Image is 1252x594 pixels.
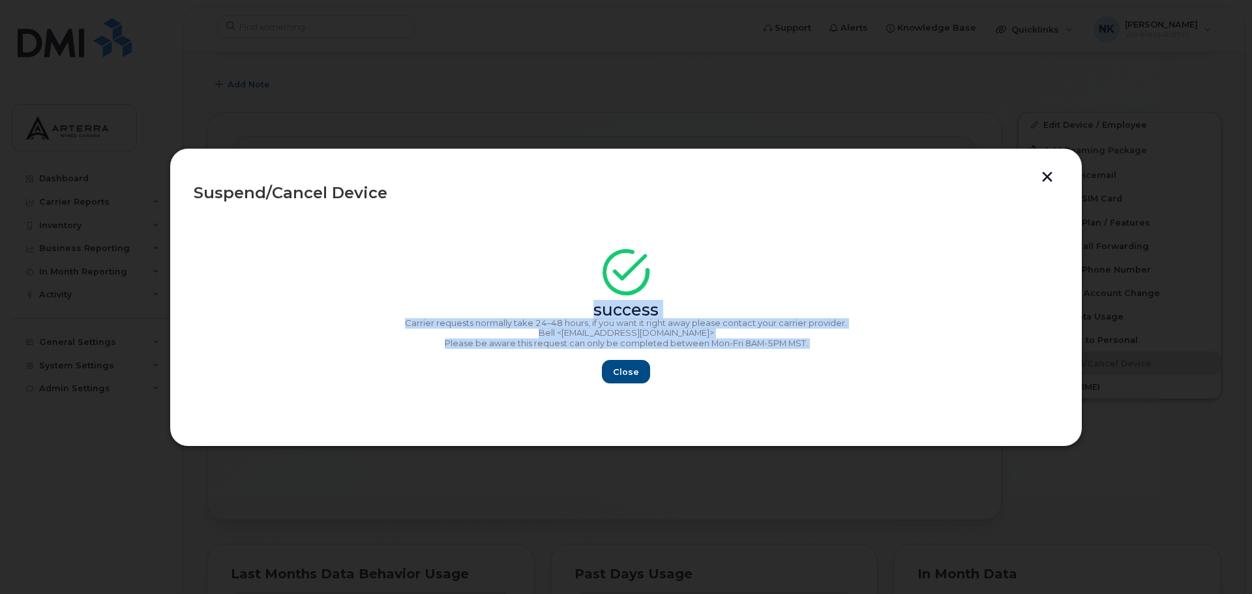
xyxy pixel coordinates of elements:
[613,366,639,378] span: Close
[194,338,1058,349] p: Please be aware this request can only be completed between Mon-Fri 8AM-5PM MST.
[194,328,1058,338] p: Bell <[EMAIL_ADDRESS][DOMAIN_NAME]>
[602,360,650,383] button: Close
[194,318,1058,329] p: Carrier requests normally take 24–48 hours, if you want it right away please contact your carrier...
[194,185,1058,201] div: Suspend/Cancel Device
[194,305,1058,316] div: success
